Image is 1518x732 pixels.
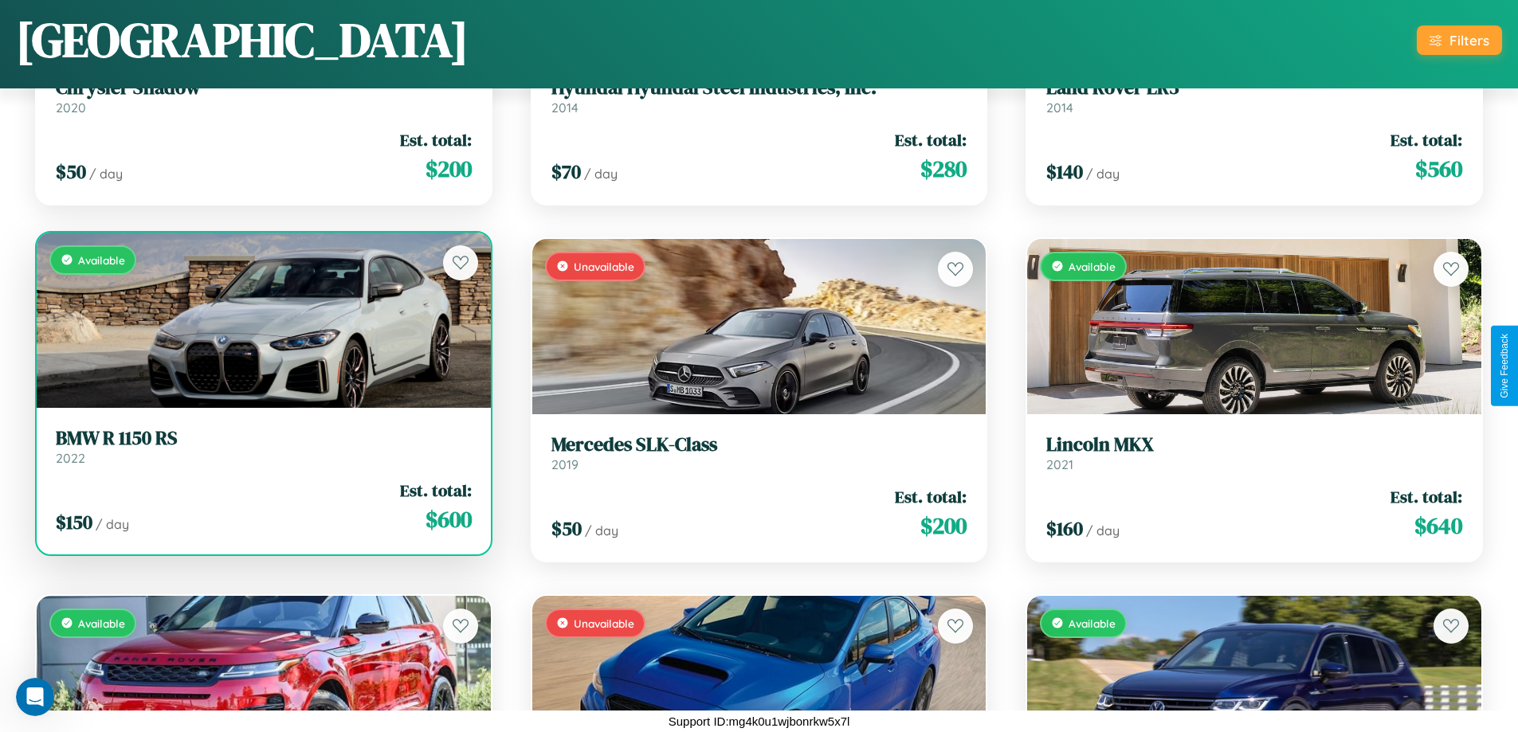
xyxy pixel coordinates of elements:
[585,523,618,538] span: / day
[920,153,967,185] span: $ 280
[574,617,634,630] span: Unavailable
[78,617,125,630] span: Available
[78,253,125,267] span: Available
[584,166,618,182] span: / day
[551,76,967,100] h3: Hyundai Hyundai Steel Industries, Inc.
[669,710,850,732] p: Support ID: mg4k0u1wjbonrkw5x7l
[1069,260,1116,273] span: Available
[400,128,472,151] span: Est. total:
[920,510,967,542] span: $ 200
[551,76,967,115] a: Hyundai Hyundai Steel Industries, Inc.2014
[551,159,581,185] span: $ 70
[1391,128,1462,151] span: Est. total:
[1046,100,1073,115] span: 2014
[551,433,967,456] h3: Mercedes SLK-Class
[574,260,634,273] span: Unavailable
[1046,456,1073,472] span: 2021
[16,678,54,716] iframe: Intercom live chat
[56,509,92,535] span: $ 150
[56,450,85,466] span: 2022
[1417,25,1502,55] button: Filters
[895,485,967,508] span: Est. total:
[551,100,579,115] span: 2014
[56,100,86,115] span: 2020
[1414,510,1462,542] span: $ 640
[1046,159,1083,185] span: $ 140
[1086,166,1120,182] span: / day
[56,427,472,450] h3: BMW R 1150 RS
[1046,76,1462,115] a: Land Rover LR32014
[96,516,129,532] span: / day
[1046,76,1462,100] h3: Land Rover LR3
[1046,433,1462,472] a: Lincoln MKX2021
[56,427,472,466] a: BMW R 1150 RS2022
[895,128,967,151] span: Est. total:
[89,166,123,182] span: / day
[1499,334,1510,398] div: Give Feedback
[1449,32,1489,49] div: Filters
[426,153,472,185] span: $ 200
[1046,515,1083,542] span: $ 160
[1415,153,1462,185] span: $ 560
[400,479,472,502] span: Est. total:
[551,456,579,472] span: 2019
[551,515,582,542] span: $ 50
[56,76,472,115] a: Chrysler Shadow2020
[16,7,469,72] h1: [GEOGRAPHIC_DATA]
[551,433,967,472] a: Mercedes SLK-Class2019
[1391,485,1462,508] span: Est. total:
[1069,617,1116,630] span: Available
[1046,433,1462,456] h3: Lincoln MKX
[1086,523,1120,538] span: / day
[56,76,472,100] h3: Chrysler Shadow
[426,503,472,535] span: $ 600
[56,159,86,185] span: $ 50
